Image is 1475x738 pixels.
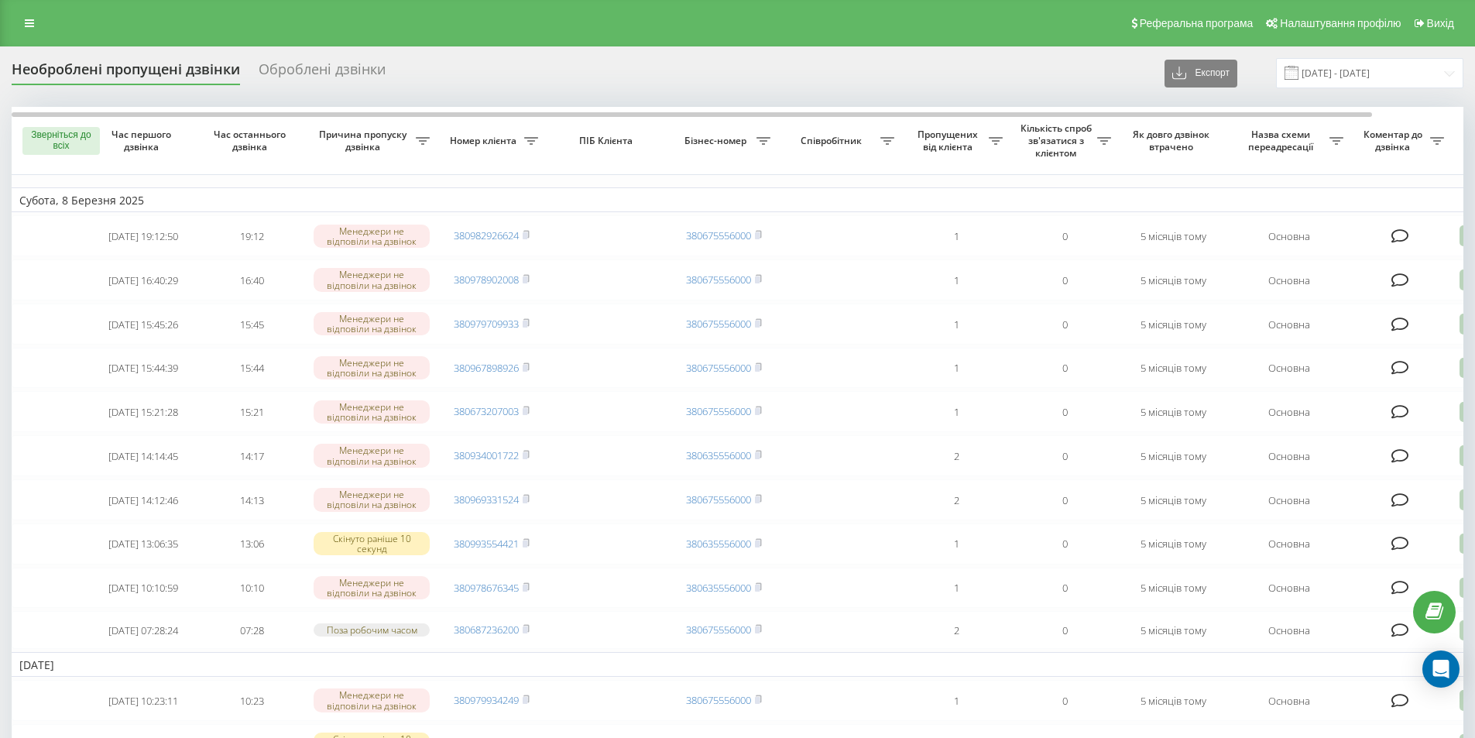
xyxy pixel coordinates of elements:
font: Менеджери не відповіли на дзвінок [327,268,417,291]
a: 380675556000 [686,404,751,418]
font: [DATE] 15:44:39 [108,361,178,375]
font: 0 [1062,623,1068,637]
font: 2 [954,623,959,637]
font: [DATE] [19,657,54,672]
a: 380635556000 [686,537,751,551]
font: Основна [1268,694,1310,708]
a: 380982926624 [454,228,519,242]
font: Реферальна програма [1140,17,1254,29]
font: 380969331524 [454,493,519,506]
font: 1 [954,229,959,243]
font: 5 місяців тому [1141,449,1206,463]
font: Менеджери не відповіли на дзвінок [327,488,417,511]
font: 0 [1062,581,1068,595]
font: Експорт [1195,67,1230,78]
a: 380979934249 [454,693,519,707]
a: 380675556000 [686,361,751,375]
div: Відкрити Intercom Messenger [1422,650,1460,688]
font: Скінуто раніше 10 секунд [333,532,411,555]
font: [DATE] 13:06:35 [108,537,178,551]
font: 19:12 [240,229,264,243]
font: [DATE] 19:12:50 [108,229,178,243]
font: Основна [1268,318,1310,331]
font: 0 [1062,318,1068,331]
button: Експорт [1165,60,1237,88]
font: 5 місяців тому [1141,273,1206,287]
font: Основна [1268,361,1310,375]
font: 5 місяців тому [1141,537,1206,551]
font: [DATE] 10:23:11 [108,694,178,708]
font: 2 [954,493,959,507]
font: 15:45 [240,318,264,331]
a: 380635556000 [686,581,751,595]
font: 5 місяців тому [1141,229,1206,243]
font: Основна [1268,273,1310,287]
font: 0 [1062,273,1068,287]
font: 5 місяців тому [1141,361,1206,375]
a: 380934001722 [454,448,519,462]
font: 0 [1062,694,1068,708]
font: [DATE] 07:28:24 [108,623,178,637]
a: 380675556000 [686,273,751,287]
font: 5 місяців тому [1141,318,1206,331]
font: 0 [1062,537,1068,551]
a: 380635556000 [686,448,751,462]
a: 380967898926 [454,361,519,375]
font: Менеджери не відповіли на дзвінок [327,576,417,599]
font: 1 [954,694,959,708]
font: Вихід [1427,17,1454,29]
font: Причина пропуску дзвінка [319,128,406,153]
font: 0 [1062,493,1068,507]
font: Налаштування профілю [1280,17,1401,29]
font: 15:44 [240,361,264,375]
a: 380675556000 [686,493,751,506]
font: [DATE] 14:12:46 [108,493,178,507]
font: Менеджери не відповіли на дзвінок [327,688,417,712]
font: 5 місяців тому [1141,694,1206,708]
font: 0 [1062,405,1068,419]
font: Менеджери не відповіли на дзвінок [327,356,417,379]
font: Кількість спроб зв'язатися з клієнтом [1020,122,1092,159]
font: Як довго дзвінок втрачено [1133,128,1209,153]
font: Оброблені дзвінки [259,60,386,78]
font: Поза робочим часом [327,623,417,637]
a: 380675556000 [686,228,751,242]
font: 380675556000 [686,317,751,331]
font: Основна [1268,537,1310,551]
font: Коментар до дзвінка [1364,128,1422,153]
font: 5 місяців тому [1141,405,1206,419]
font: 10:10 [240,581,264,595]
a: 380675556000 [686,693,751,707]
font: 14:17 [240,449,264,463]
font: 380993554421 [454,537,519,551]
button: Зверніться до всіх [22,127,100,155]
font: 380978902008 [454,273,519,287]
font: Назва схеми переадресації [1248,128,1313,153]
font: Номер клієнта [450,134,516,147]
font: 16:40 [240,273,264,287]
a: 380673207003 [454,404,519,418]
a: 380979709933 [454,317,519,331]
font: 0 [1062,361,1068,375]
font: 1 [954,273,959,287]
font: 1 [954,537,959,551]
font: 07:28 [240,623,264,637]
font: Співробітник [801,134,862,147]
font: [DATE] 14:14:45 [108,449,178,463]
font: 0 [1062,229,1068,243]
font: Основна [1268,229,1310,243]
font: Субота, 8 Березня 2025 [19,193,144,208]
font: [DATE] 15:21:28 [108,405,178,419]
font: Час останнього дзвінка [214,128,286,153]
font: [DATE] 15:45:26 [108,318,178,331]
font: Бізнес-номер [684,134,746,147]
font: 380978676345 [454,581,519,595]
font: 0 [1062,449,1068,463]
